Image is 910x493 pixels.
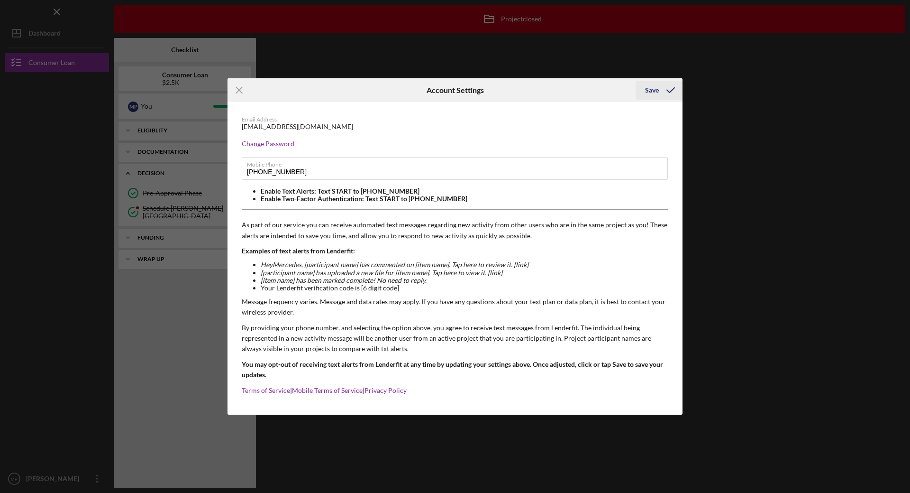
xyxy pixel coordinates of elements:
li: Enable Two-Factor Authentication: Text START to [PHONE_NUMBER] [261,195,668,203]
h6: Account Settings [427,86,484,94]
li: Hey Mercedes , [participant name] has commented on [item name]. Tap here to review it. [link] [261,261,668,269]
p: Message frequency varies. Message and data rates may apply. If you have any questions about your ... [242,297,668,318]
div: [EMAIL_ADDRESS][DOMAIN_NAME] [242,123,353,130]
p: You may opt-out of receiving text alerts from Lenderfit at any time by updating your settings abo... [242,359,668,381]
label: Mobile Phone [247,158,668,168]
p: Examples of text alerts from Lenderfit: [242,246,668,256]
button: Save [636,81,682,100]
div: Save [645,81,659,100]
li: Enable Text Alerts: Text START to [PHONE_NUMBER] [261,187,668,195]
li: [item name] has been marked complete! No need to reply. [261,277,668,284]
a: Mobile Terms of Service [292,386,363,394]
a: Terms of Service [242,386,290,394]
li: [participant name] has uploaded a new file for [item name]. Tap here to view it. [link] [261,269,668,277]
p: As part of our service you can receive automated text messages regarding new activity from other ... [242,220,668,241]
p: | | [242,385,668,396]
a: Privacy Policy [364,386,407,394]
p: By providing your phone number, and selecting the option above, you agree to receive text message... [242,323,668,354]
div: Email Address [242,116,668,123]
li: Your Lenderfit verification code is [6 digit code] [261,284,668,292]
div: Change Password [242,140,668,148]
